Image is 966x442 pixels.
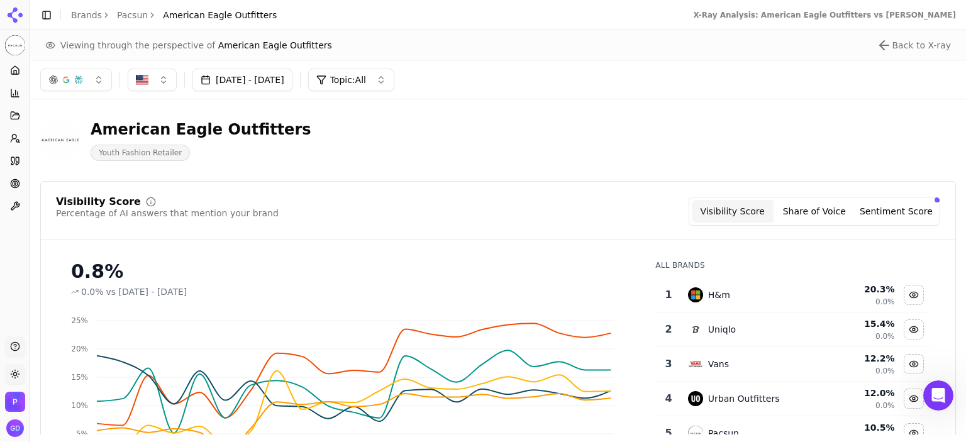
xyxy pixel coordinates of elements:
div: All Brands [655,260,930,270]
div: 0.8% [71,260,630,283]
div: Percentage of AI answers that mention your brand [56,207,279,219]
button: Send a message… [216,322,236,342]
div: 1 [662,287,675,302]
div: Vans [708,358,729,370]
button: Sentiment Score [855,200,937,223]
button: Current brand: Pacsun [5,35,25,55]
span: Youth Fashion Retailer [91,145,190,161]
button: [DATE] - [DATE] [192,69,292,91]
div: Uniqlo [708,323,736,336]
tspan: 5% [76,429,88,438]
nav: breadcrumb [71,9,277,21]
img: Gabrielle Dewsnap [6,419,24,437]
button: Gif picker [40,327,50,337]
tr: 1h&mH&m20.3%0.0%Hide h&m data [657,278,930,312]
div: H&m [708,289,730,301]
button: go back [8,5,32,29]
span: American Eagle Outfitters [218,40,332,50]
tr: 4urban outfittersUrban Outfitters12.0%0.0%Hide urban outfitters data [657,382,930,416]
button: Emoji picker [19,327,30,337]
div: American Eagle Outfitters [91,119,311,140]
a: Brands [71,10,102,20]
div: 10.5 % [824,421,895,434]
button: Home [197,5,221,29]
img: american eagle outfitters [40,120,80,160]
button: Start recording [80,327,90,337]
div: 12.0 % [824,387,895,399]
div: Close [221,5,243,28]
tspan: 15% [71,373,88,382]
button: Hide h&m data [904,285,924,305]
tr: 2uniqloUniqlo15.4%0.0%Hide uniqlo data [657,312,930,347]
tr: 3vansVans12.2%0.0%Hide vans data [657,347,930,382]
img: vans [688,356,703,372]
div: 15.4 % [824,318,895,330]
img: US [136,74,148,86]
div: 20.3 % [824,283,895,296]
div: Pacsun [708,427,739,439]
span: Viewing through the perspective of [60,39,332,52]
a: Pacsun [117,9,148,21]
button: Hide urban outfitters data [904,389,924,409]
img: pacsun [688,426,703,441]
img: urban outfitters [688,391,703,406]
img: uniqlo [688,322,703,337]
tspan: 10% [71,401,88,410]
span: 0.0% [875,366,895,376]
span: Topic: All [330,74,366,86]
img: h&m [688,287,703,302]
div: 4 [662,391,675,406]
span: 0.0% [81,285,104,298]
tspan: 25% [71,316,88,325]
img: Pacsun [5,392,25,412]
span: 0.0% [875,331,895,341]
div: 12.2 % [824,352,895,365]
button: Hide vans data [904,354,924,374]
div: 5 [662,426,675,441]
span: American Eagle Outfitters [163,9,277,21]
span: vs [DATE] - [DATE] [106,285,187,298]
div: Urban Outfitters [708,392,780,405]
textarea: Message… [11,301,241,322]
div: Visibility Score [56,197,141,207]
div: 2 [662,322,675,337]
iframe: Intercom live chat [923,380,953,411]
button: Hide uniqlo data [904,319,924,340]
button: Visibility Score [692,200,774,223]
div: 3 [662,356,675,372]
button: Open user button [6,419,24,437]
img: Pacsun [5,35,25,55]
button: Close perspective view [877,38,951,53]
tspan: 20% [71,345,88,353]
button: Share of Voice [774,200,855,223]
button: Upload attachment [60,327,70,337]
img: Profile image for Alp [36,7,56,27]
button: Open organization switcher [5,392,25,412]
span: 0.0% [875,297,895,307]
h1: Cognizo [61,12,100,21]
span: 0.0% [875,401,895,411]
div: X-Ray Analysis: American Eagle Outfitters vs [PERSON_NAME] [693,10,956,20]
